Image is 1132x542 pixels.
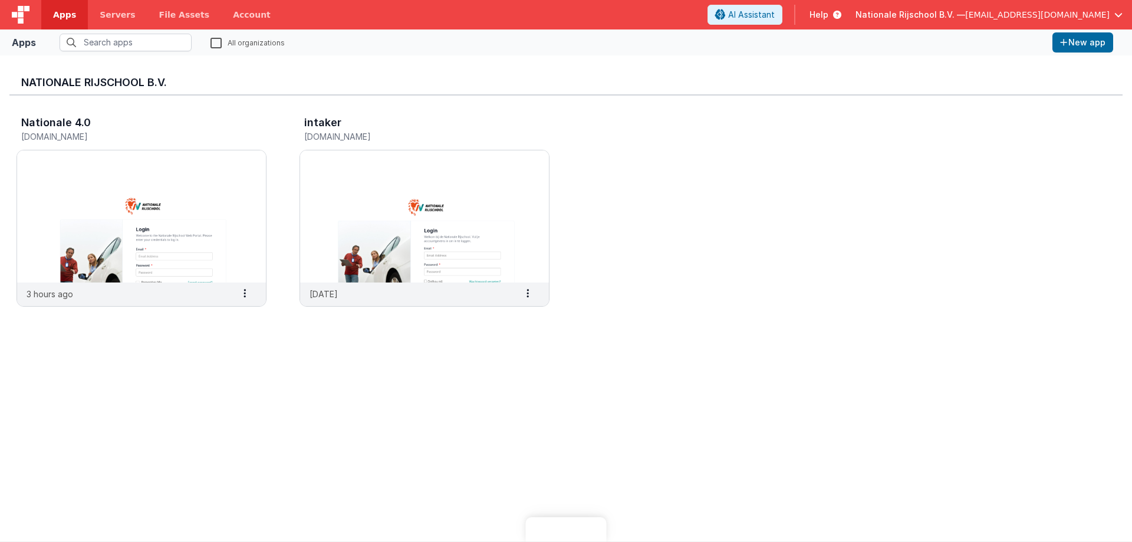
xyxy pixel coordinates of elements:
button: AI Assistant [707,5,782,25]
span: Nationale Rijschool B.V. — [855,9,965,21]
button: Nationale Rijschool B.V. — [EMAIL_ADDRESS][DOMAIN_NAME] [855,9,1123,21]
h5: [DOMAIN_NAME] [21,132,237,141]
button: New app [1052,32,1113,52]
span: File Assets [159,9,210,21]
p: 3 hours ago [27,288,73,300]
span: Help [809,9,828,21]
h3: Nationale 4.0 [21,117,91,129]
h3: Nationale Rijschool B.V. [21,77,1111,88]
h3: intaker [304,117,341,129]
span: [EMAIL_ADDRESS][DOMAIN_NAME] [965,9,1110,21]
label: All organizations [210,37,285,48]
input: Search apps [60,34,192,51]
span: Servers [100,9,135,21]
div: Apps [12,35,36,50]
span: AI Assistant [728,9,775,21]
h5: [DOMAIN_NAME] [304,132,520,141]
span: Apps [53,9,76,21]
iframe: Marker.io feedback button [526,517,607,542]
p: [DATE] [310,288,338,300]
